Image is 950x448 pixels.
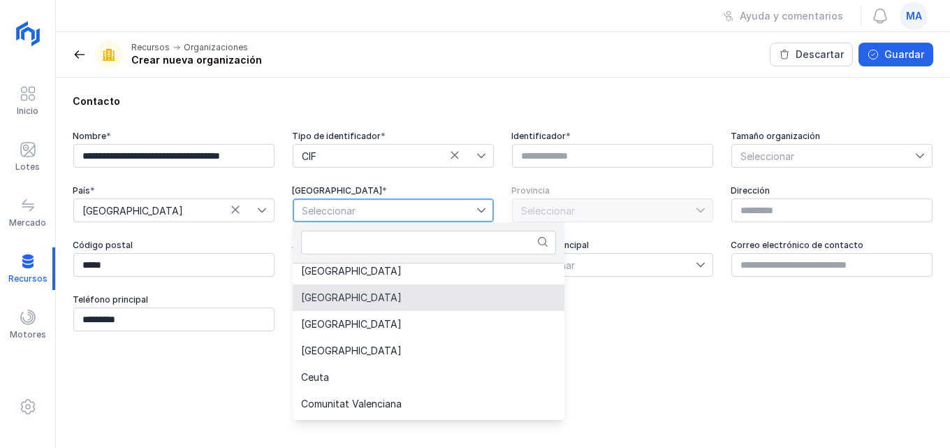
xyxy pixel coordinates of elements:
[292,240,495,251] div: Actividad principal
[906,9,922,23] span: ma
[292,294,495,305] div: Teléfono secundario
[858,43,933,66] button: Guardar
[293,364,564,391] li: Ceuta
[301,346,402,356] span: [GEOGRAPHIC_DATA]
[740,9,843,23] div: Ayuda y comentarios
[293,199,476,222] span: Seleccionar
[9,217,46,229] div: Mercado
[731,185,933,196] div: Dirección
[73,94,933,108] div: Contacto
[511,240,714,251] div: Producto principal
[73,240,275,251] div: Código postal
[293,284,564,311] li: Castilla y León
[770,43,853,66] button: Descartar
[301,319,402,329] span: [GEOGRAPHIC_DATA]
[511,131,714,142] div: Identificador
[293,311,564,338] li: Castilla-La Mancha
[292,131,495,142] div: Tipo de identificador
[731,131,933,142] div: Tamaño organización
[10,16,45,51] img: logoRight.svg
[301,373,329,382] span: Ceuta
[301,293,402,303] span: [GEOGRAPHIC_DATA]
[731,240,933,251] div: Correo electrónico de contacto
[17,106,38,117] div: Inicio
[511,185,714,196] div: Provincia
[301,266,402,276] span: [GEOGRAPHIC_DATA]
[796,48,844,62] div: Descartar
[293,391,564,417] li: Comunitat Valenciana
[732,145,915,167] span: Seleccionar
[15,161,40,173] div: Lotes
[884,48,924,62] div: Guardar
[293,258,564,284] li: Cantabria
[293,338,564,364] li: Cataluña
[293,145,476,167] span: CIF
[74,199,257,222] span: España
[73,131,275,142] div: Nombre
[293,417,564,444] li: Extremadura
[131,53,262,67] div: Crear nueva organización
[73,294,275,305] div: Teléfono principal
[714,4,852,28] button: Ayuda y comentarios
[513,254,696,276] span: Seleccionar
[73,185,275,196] div: País
[131,42,170,53] div: Recursos
[301,399,402,409] span: Comunitat Valenciana
[184,42,248,53] div: Organizaciones
[292,185,495,196] div: [GEOGRAPHIC_DATA]
[10,329,46,340] div: Motores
